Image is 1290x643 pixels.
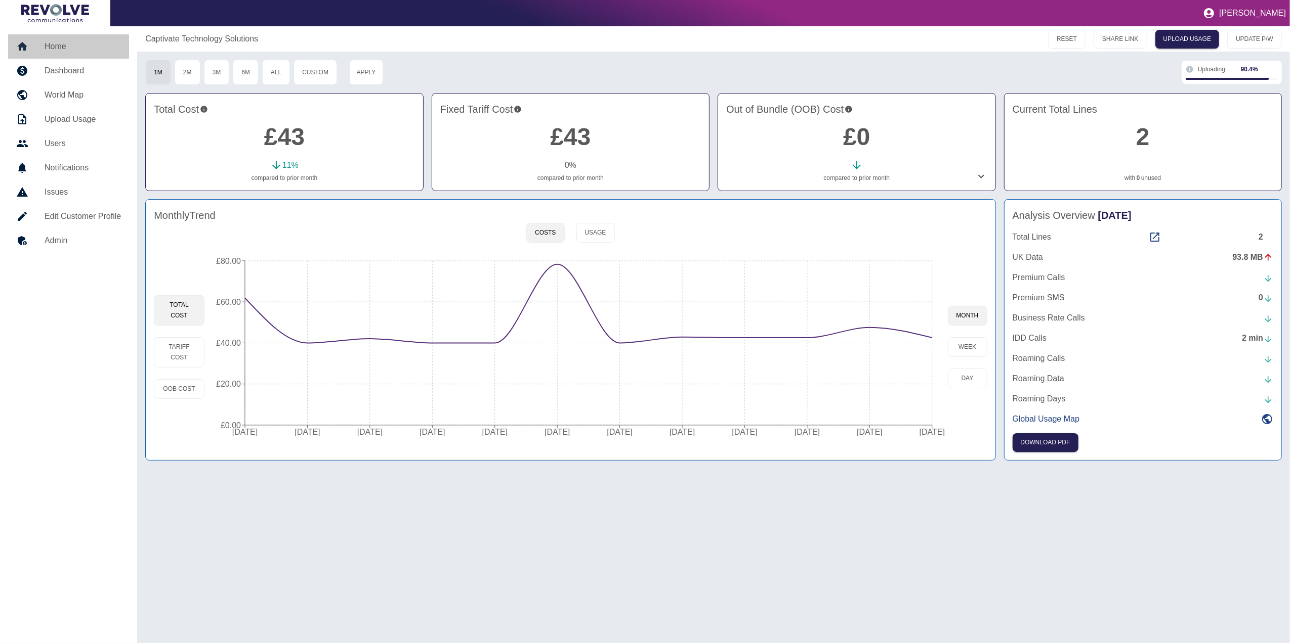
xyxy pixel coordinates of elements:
h4: Monthly Trend [154,208,216,223]
button: 1M [145,60,171,85]
h4: Current Total Lines [1013,102,1273,117]
a: Upload Usage [8,107,129,131]
h5: Upload Usage [45,113,121,125]
tspan: [DATE] [545,428,570,436]
h5: Edit Customer Profile [45,210,121,222]
a: Issues [8,180,129,204]
a: UK Data93.8 MB [1013,251,1273,263]
div: 0 [1259,292,1273,304]
tspan: [DATE] [732,428,757,436]
p: 0 % [565,159,576,171]
svg: This is the total charges incurred over 1 months [200,102,208,117]
tspan: £80.00 [216,257,241,265]
tspan: [DATE] [482,428,508,436]
button: week [948,337,987,357]
tspan: [DATE] [607,428,632,436]
button: All [262,60,290,85]
tspan: £20.00 [216,380,241,388]
button: Click here to download the most recent invoice. If the current month’s invoice is unavailable, th... [1013,433,1078,452]
a: Notifications [8,156,129,180]
a: 2 [1136,123,1150,150]
a: Premium SMS0 [1013,292,1273,304]
div: 90.4 % [1241,65,1258,74]
h4: Total Cost [154,102,414,117]
p: compared to prior month [154,173,414,182]
p: Premium Calls [1013,271,1065,284]
button: Tariff Cost [154,337,204,368]
h4: Out of Bundle (OOB) Cost [726,102,987,117]
h5: Home [45,40,121,53]
a: Admin [8,228,129,253]
tspan: [DATE] [857,428,882,436]
a: World Map [8,83,129,107]
button: day [948,369,987,388]
button: Usage [576,223,615,243]
tspan: [DATE] [357,428,383,436]
button: 6M [233,60,259,85]
h5: Admin [45,235,121,247]
p: Premium SMS [1013,292,1065,304]
a: Global Usage Map [1013,413,1273,425]
h5: Notifications [45,162,121,174]
a: Roaming Data [1013,373,1273,385]
a: Edit Customer Profile [8,204,129,228]
a: £0 [843,123,870,150]
h5: Issues [45,186,121,198]
p: compared to prior month [440,173,701,182]
tspan: £40.00 [216,339,241,347]
tspan: [DATE] [795,428,820,436]
tspan: [DATE] [232,428,258,436]
tspan: £0.00 [221,421,241,430]
button: UPDATE P/W [1227,30,1282,49]
button: 2M [175,60,200,85]
tspan: [DATE] [295,428,320,436]
p: Roaming Data [1013,373,1064,385]
button: OOB Cost [154,379,204,399]
button: [PERSON_NAME] [1199,3,1290,23]
p: 11 % [282,159,299,171]
a: Roaming Calls [1013,352,1273,364]
button: 3M [204,60,230,85]
svg: Costs outside of your fixed tariff [845,102,853,117]
div: Uploading: [1198,65,1278,74]
h5: World Map [45,89,121,101]
button: Custom [294,60,337,85]
button: Total Cost [154,295,204,326]
p: [PERSON_NAME] [1219,9,1286,18]
tspan: [DATE] [420,428,445,436]
a: IDD Calls2 min [1013,332,1273,344]
button: Apply [349,60,383,85]
h4: Analysis Overview [1013,208,1273,223]
h4: Fixed Tariff Cost [440,102,701,117]
p: Roaming Days [1013,393,1066,405]
button: month [948,306,987,326]
a: Captivate Technology Solutions [145,33,258,45]
p: UK Data [1013,251,1043,263]
p: Business Rate Calls [1013,312,1085,324]
p: IDD Calls [1013,332,1047,344]
a: £43 [264,123,305,150]
a: £43 [550,123,591,150]
a: Roaming Days [1013,393,1273,405]
button: SHARE LINK [1094,30,1147,49]
tspan: [DATE] [670,428,695,436]
a: Home [8,34,129,59]
a: Business Rate Calls [1013,312,1273,324]
div: 2 [1259,231,1273,243]
a: UPLOAD USAGE [1155,30,1220,49]
div: 93.8 MB [1233,251,1273,263]
h5: Users [45,137,121,150]
a: 0 [1137,173,1140,182]
a: Dashboard [8,59,129,83]
tspan: £60.00 [216,298,241,306]
button: Costs [526,223,564,243]
h5: Dashboard [45,65,121,77]
a: Total Lines2 [1013,231,1273,243]
div: 2 min [1242,332,1273,344]
tspan: [DATE] [920,428,945,436]
span: [DATE] [1098,210,1132,221]
a: Premium Calls [1013,271,1273,284]
p: Total Lines [1013,231,1052,243]
svg: This is your recurring contracted cost [514,102,522,117]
